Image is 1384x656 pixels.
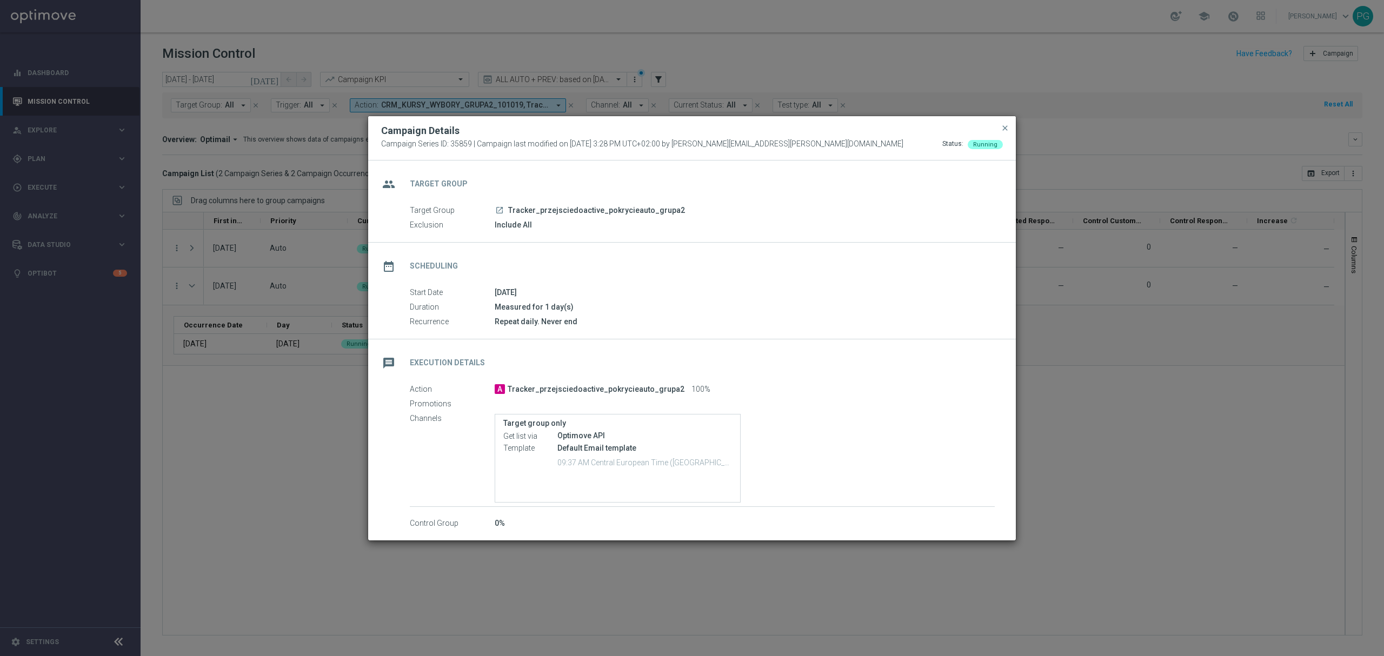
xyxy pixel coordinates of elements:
div: Measured for 1 day(s) [495,302,995,312]
div: Include All [495,219,995,230]
span: Tracker_przejsciedoactive_pokrycieauto_grupa2 [508,206,685,216]
label: Control Group [410,519,495,528]
div: [DATE] [495,287,995,298]
span: Running [973,141,997,148]
label: Target Group [410,206,495,216]
span: Tracker_przejsciedoactive_pokrycieauto_grupa2 [508,385,684,394]
label: Action [410,385,495,394]
a: launch [495,206,504,216]
span: close [1001,124,1009,132]
p: Default Email template [557,443,732,453]
i: launch [495,206,504,215]
i: message [379,353,398,373]
label: Exclusion [410,220,495,230]
span: Campaign Series ID: 35859 | Campaign last modified on [DATE] 3:28 PM UTC+02:00 by [PERSON_NAME][E... [381,139,903,149]
div: 0% [495,518,995,528]
span: 100% [691,385,710,394]
i: date_range [379,257,398,276]
label: Duration [410,303,495,312]
div: Repeat daily. Never end [495,316,995,327]
div: Status: [942,139,963,149]
div: Optimove API [557,430,732,441]
label: Template [503,443,557,453]
h2: Execution Details [410,358,485,368]
h2: Campaign Details [381,124,460,137]
label: Target group only [503,419,732,428]
label: Recurrence [410,317,495,327]
label: Get list via [503,431,557,441]
h2: Target Group [410,179,468,189]
span: A [495,384,505,394]
h2: Scheduling [410,261,458,271]
p: 09:37 AM Central European Time ([GEOGRAPHIC_DATA]) (UTC +02:00) [557,457,732,467]
colored-tag: Running [968,139,1003,148]
label: Start Date [410,288,495,298]
label: Promotions [410,399,495,409]
label: Channels [410,414,495,424]
i: group [379,175,398,194]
